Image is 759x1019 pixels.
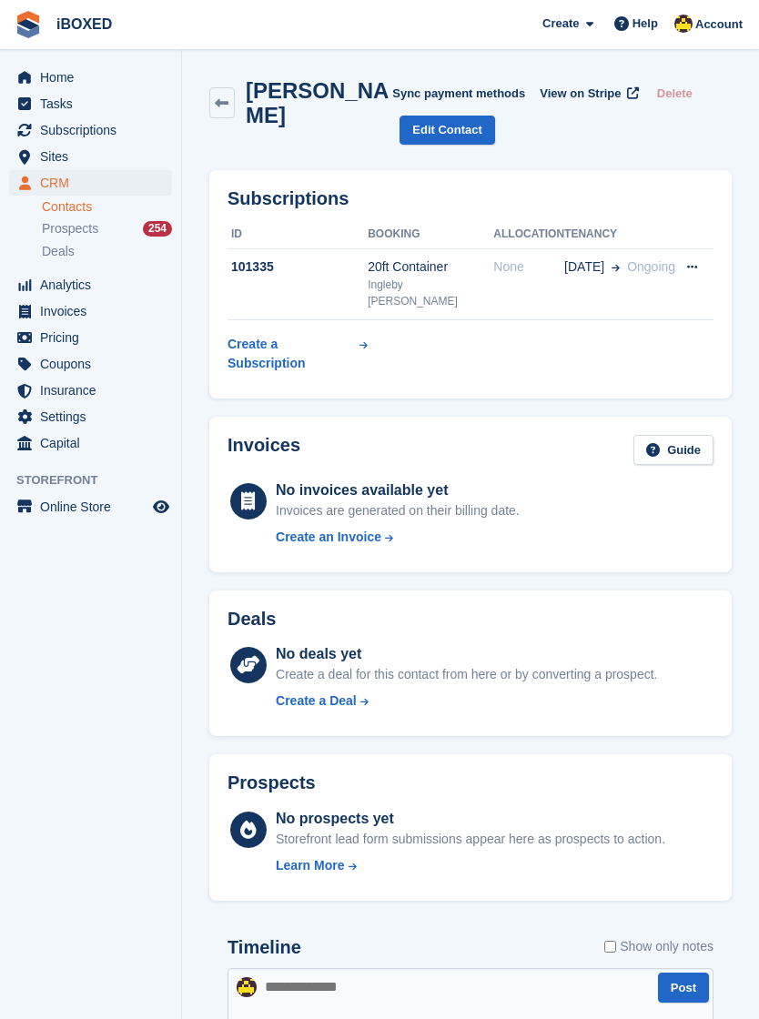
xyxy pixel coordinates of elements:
[228,435,300,465] h2: Invoices
[368,277,493,309] div: Ingleby [PERSON_NAME]
[9,117,172,143] a: menu
[40,144,149,169] span: Sites
[42,243,75,260] span: Deals
[276,830,665,849] div: Storefront lead form submissions appear here as prospects to action.
[40,378,149,403] span: Insurance
[604,937,713,956] label: Show only notes
[228,609,276,630] h2: Deals
[627,259,675,274] span: Ongoing
[40,351,149,377] span: Coupons
[604,937,616,956] input: Show only notes
[276,808,665,830] div: No prospects yet
[400,116,495,146] a: Edit Contact
[150,496,172,518] a: Preview store
[276,528,381,547] div: Create an Invoice
[493,220,564,249] th: Allocation
[9,494,172,520] a: menu
[40,430,149,456] span: Capital
[368,257,493,277] div: 20ft Container
[9,351,172,377] a: menu
[40,298,149,324] span: Invoices
[276,501,520,520] div: Invoices are generated on their billing date.
[276,691,357,711] div: Create a Deal
[633,435,713,465] a: Guide
[9,65,172,90] a: menu
[276,643,657,665] div: No deals yet
[9,144,172,169] a: menu
[42,242,172,261] a: Deals
[237,977,257,997] img: Katie Brown
[40,404,149,429] span: Settings
[658,973,709,1003] button: Post
[9,91,172,116] a: menu
[228,772,316,793] h2: Prospects
[40,494,149,520] span: Online Store
[40,65,149,90] span: Home
[542,15,579,33] span: Create
[368,220,493,249] th: Booking
[276,691,657,711] a: Create a Deal
[540,85,621,103] span: View on Stripe
[674,15,693,33] img: Katie Brown
[564,220,675,249] th: Tenancy
[392,78,525,108] button: Sync payment methods
[228,937,301,958] h2: Timeline
[276,528,520,547] a: Create an Invoice
[695,15,743,34] span: Account
[228,188,713,209] h2: Subscriptions
[228,257,368,277] div: 101335
[143,221,172,237] div: 254
[9,430,172,456] a: menu
[40,272,149,298] span: Analytics
[9,272,172,298] a: menu
[40,91,149,116] span: Tasks
[650,78,700,108] button: Delete
[49,9,119,39] a: iBOXED
[246,78,392,127] h2: [PERSON_NAME]
[632,15,658,33] span: Help
[564,257,604,277] span: [DATE]
[42,219,172,238] a: Prospects 254
[15,11,42,38] img: stora-icon-8386f47178a22dfd0bd8f6a31ec36ba5ce8667c1dd55bd0f319d3a0aa187defe.svg
[42,198,172,216] a: Contacts
[40,170,149,196] span: CRM
[532,78,643,108] a: View on Stripe
[40,117,149,143] span: Subscriptions
[42,220,98,237] span: Prospects
[228,328,368,380] a: Create a Subscription
[276,856,344,875] div: Learn More
[228,220,368,249] th: ID
[9,404,172,429] a: menu
[9,325,172,350] a: menu
[228,335,356,373] div: Create a Subscription
[276,479,520,501] div: No invoices available yet
[276,856,665,875] a: Learn More
[40,325,149,350] span: Pricing
[9,298,172,324] a: menu
[9,378,172,403] a: menu
[493,257,564,277] div: None
[16,471,181,489] span: Storefront
[9,170,172,196] a: menu
[276,665,657,684] div: Create a deal for this contact from here or by converting a prospect.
